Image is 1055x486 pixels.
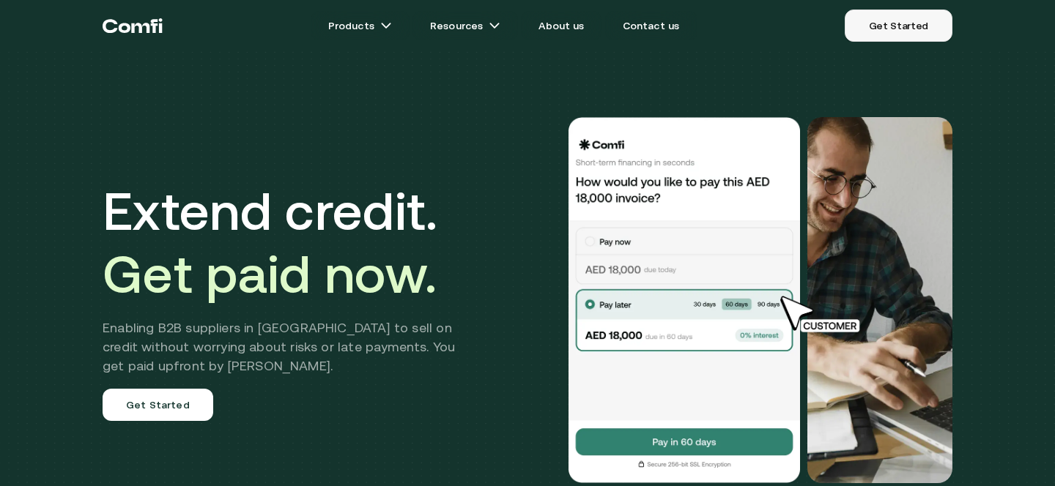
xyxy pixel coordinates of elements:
img: arrow icons [380,20,392,31]
h2: Enabling B2B suppliers in [GEOGRAPHIC_DATA] to sell on credit without worrying about risks or lat... [103,318,477,375]
a: Get Started [845,10,952,42]
img: Would you like to pay this AED 18,000.00 invoice? [807,117,952,483]
a: Contact us [605,11,697,40]
a: Return to the top of the Comfi home page [103,4,163,48]
a: Get Started [103,389,213,421]
img: cursor [769,294,876,334]
a: Resourcesarrow icons [412,11,518,40]
img: Would you like to pay this AED 18,000.00 invoice? [567,117,802,483]
img: arrow icons [489,20,500,31]
a: Productsarrow icons [311,11,410,40]
span: Get paid now. [103,244,437,304]
h1: Extend credit. [103,179,477,305]
a: About us [521,11,601,40]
